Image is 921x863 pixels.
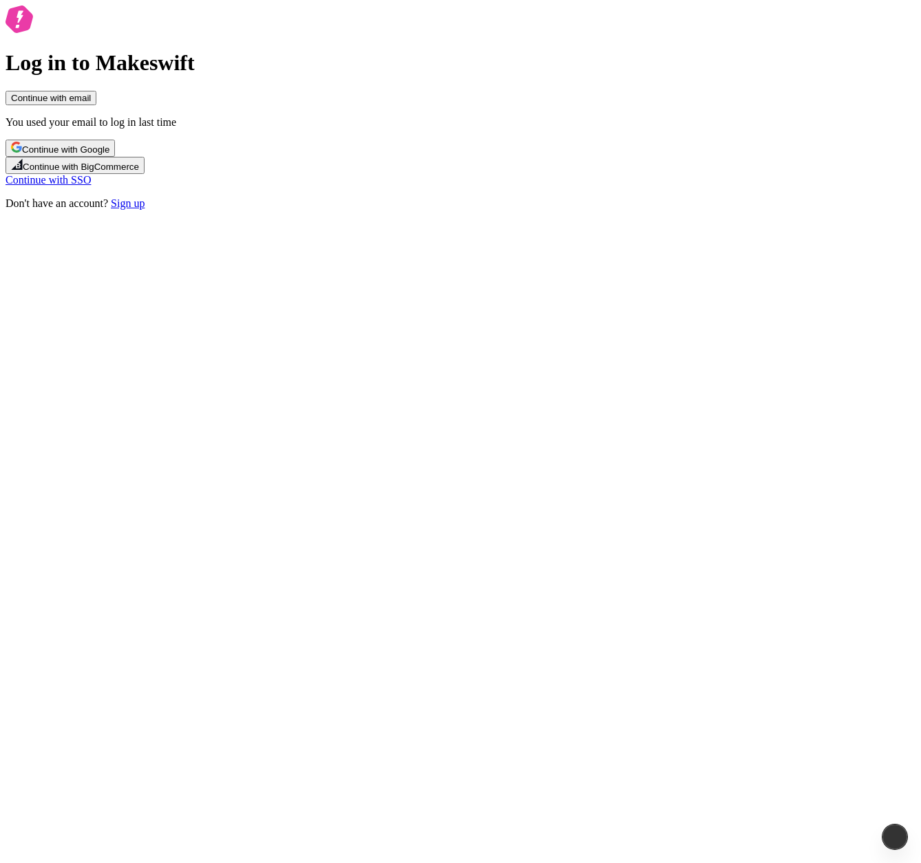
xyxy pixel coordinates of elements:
p: You used your email to log in last time [6,116,915,129]
button: Continue with email [6,91,96,105]
span: Continue with Google [22,144,109,155]
button: Continue with BigCommerce [6,157,145,174]
a: Sign up [111,197,145,209]
a: Continue with SSO [6,174,91,186]
h1: Log in to Makeswift [6,50,915,76]
p: Don't have an account? [6,197,915,210]
span: Continue with email [11,93,91,103]
span: Continue with BigCommerce [23,162,139,172]
button: Continue with Google [6,140,115,157]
